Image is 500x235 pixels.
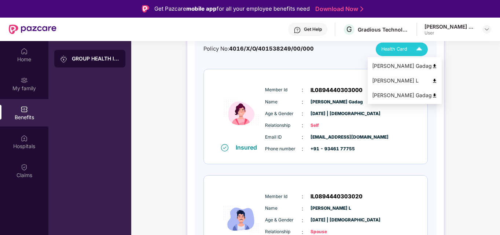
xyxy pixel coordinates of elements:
span: Phone number [265,146,302,153]
a: Download Now [315,5,361,13]
img: svg+xml;base64,PHN2ZyB4bWxucz0iaHR0cDovL3d3dy53My5vcmcvMjAwMC9zdmciIHdpZHRoPSI0OCIgaGVpZ2h0PSI0OC... [432,78,437,84]
button: Health Card [376,43,428,56]
span: G [346,25,352,34]
img: svg+xml;base64,PHN2ZyBpZD0iSG9tZSIgeG1sbnM9Imh0dHA6Ly93d3cudzMub3JnLzIwMDAvc3ZnIiB3aWR0aD0iMjAiIG... [21,48,28,55]
div: [PERSON_NAME] Gadag [372,62,437,70]
span: Name [265,99,302,106]
img: svg+xml;base64,PHN2ZyB4bWxucz0iaHR0cDovL3d3dy53My5vcmcvMjAwMC9zdmciIHdpZHRoPSIxNiIgaGVpZ2h0PSIxNi... [221,144,228,151]
span: Self [310,122,347,129]
span: Email ID [265,134,302,141]
span: : [302,145,303,153]
span: : [302,216,303,224]
img: svg+xml;base64,PHN2ZyBpZD0iQmVuZWZpdHMiIHhtbG5zPSJodHRwOi8vd3d3LnczLm9yZy8yMDAwL3N2ZyIgd2lkdGg9Ij... [21,106,28,113]
img: icon [219,81,263,143]
span: [PERSON_NAME] Gadag [310,99,347,106]
div: Gradious Technologies Private Limited [358,26,409,33]
img: svg+xml;base64,PHN2ZyB3aWR0aD0iMjAiIGhlaWdodD0iMjAiIHZpZXdCb3g9IjAgMCAyMCAyMCIgZmlsbD0ibm9uZSIgeG... [21,77,28,84]
div: Policy No: [203,45,314,53]
span: [DATE] | [DEMOGRAPHIC_DATA] [310,110,347,117]
span: +91 - 93461 77755 [310,146,347,153]
span: [DATE] | [DEMOGRAPHIC_DATA] [310,217,347,224]
span: : [302,133,303,141]
strong: mobile app [186,5,217,12]
span: Name [265,205,302,212]
span: IL0894440303020 [310,192,363,201]
span: 4016/X/O/401538249/00/000 [229,45,314,52]
img: svg+xml;base64,PHN2ZyBpZD0iSG9zcGl0YWxzIiB4bWxucz0iaHR0cDovL3d3dy53My5vcmcvMjAwMC9zdmciIHdpZHRoPS... [21,135,28,142]
img: svg+xml;base64,PHN2ZyBpZD0iSGVscC0zMngzMiIgeG1sbnM9Imh0dHA6Ly93d3cudzMub3JnLzIwMDAvc3ZnIiB3aWR0aD... [294,26,301,34]
div: Get Pazcare for all your employee benefits need [154,4,310,13]
span: : [302,98,303,106]
span: Relationship [265,122,302,129]
img: svg+xml;base64,PHN2ZyBpZD0iRHJvcGRvd24tMzJ4MzIiIHhtbG5zPSJodHRwOi8vd3d3LnczLm9yZy8yMDAwL3N2ZyIgd2... [484,26,490,32]
img: svg+xml;base64,PHN2ZyB3aWR0aD0iMjAiIGhlaWdodD0iMjAiIHZpZXdCb3g9IjAgMCAyMCAyMCIgZmlsbD0ibm9uZSIgeG... [60,55,67,63]
img: Icuh8uwCUCF+XjCZyLQsAKiDCM9HiE6CMYmKQaPGkZKaA32CAAACiQcFBJY0IsAAAAASUVORK5CYII= [413,43,426,56]
img: svg+xml;base64,PHN2ZyB4bWxucz0iaHR0cDovL3d3dy53My5vcmcvMjAwMC9zdmciIHdpZHRoPSI0OCIgaGVpZ2h0PSI0OC... [432,93,437,98]
div: Insured [236,144,261,151]
div: [PERSON_NAME] Gadag [424,23,476,30]
img: Logo [142,5,149,12]
span: [EMAIL_ADDRESS][DOMAIN_NAME] [310,134,347,141]
img: svg+xml;base64,PHN2ZyBpZD0iQ2xhaW0iIHhtbG5zPSJodHRwOi8vd3d3LnczLm9yZy8yMDAwL3N2ZyIgd2lkdGg9IjIwIi... [21,164,28,171]
span: : [302,121,303,129]
span: : [302,86,303,94]
img: Stroke [360,5,363,13]
div: Get Help [304,26,322,32]
div: [PERSON_NAME] Gadag [372,91,437,99]
span: Health Card [381,45,407,53]
span: : [302,205,303,213]
span: Member Id [265,193,302,200]
span: : [302,192,303,201]
span: [PERSON_NAME] L [310,205,347,212]
div: [PERSON_NAME] L [372,77,437,85]
div: User [424,30,476,36]
span: Member Id [265,87,302,93]
span: : [302,110,303,118]
span: Age & Gender [265,217,302,224]
img: svg+xml;base64,PHN2ZyB4bWxucz0iaHR0cDovL3d3dy53My5vcmcvMjAwMC9zdmciIHdpZHRoPSI0OCIgaGVpZ2h0PSI0OC... [432,63,437,69]
div: GROUP HEALTH INSURANCE [72,55,120,62]
img: New Pazcare Logo [9,25,56,34]
span: Age & Gender [265,110,302,117]
span: IL0894440303000 [310,86,363,95]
